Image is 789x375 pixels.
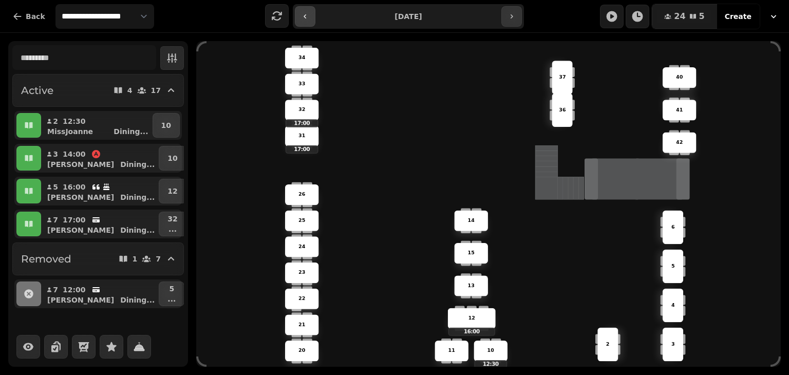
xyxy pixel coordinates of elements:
p: 12 [468,315,475,322]
p: 33 [298,80,305,87]
button: Back [4,4,53,29]
p: 25 [298,217,305,224]
p: 17:00 [63,215,86,225]
p: 3 [52,149,59,159]
p: 41 [676,106,683,114]
p: 5 [167,284,176,294]
button: 10 [153,113,180,138]
p: [PERSON_NAME] [47,159,114,170]
h2: Removed [21,252,71,266]
p: Dining ... [114,126,148,137]
p: 22 [298,295,305,303]
p: [PERSON_NAME] [47,225,114,235]
button: Active417 [12,74,184,107]
button: 5... [159,282,184,306]
p: 4 [127,87,133,94]
p: 14:00 [63,149,86,159]
p: 5 [671,262,675,270]
button: 245 [652,4,717,29]
p: 7 [52,215,59,225]
p: 32 [298,106,305,114]
p: 21 [298,321,305,328]
p: 23 [298,269,305,276]
p: Dining ... [120,225,155,235]
button: 10 [159,146,186,171]
p: 34 [298,54,305,62]
h2: Active [21,83,53,98]
p: 32 [167,214,177,224]
p: 13 [468,282,475,289]
button: 516:00[PERSON_NAME]Dining... [43,179,157,203]
p: 15 [468,250,475,257]
p: 2 [52,116,59,126]
p: ... [167,224,177,234]
span: 5 [699,12,705,21]
p: 14 [468,217,475,224]
p: 12 [167,186,177,196]
p: 17 [151,87,161,94]
p: 12:30 [475,361,506,367]
p: 26 [298,191,305,198]
p: 24 [298,243,305,250]
p: 20 [298,347,305,354]
p: 12:00 [63,285,86,295]
p: 10 [487,347,494,354]
p: 3 [671,341,675,348]
button: 314:00[PERSON_NAME]Dining... [43,146,157,171]
p: 6 [671,223,675,231]
p: 10 [161,120,171,130]
p: [PERSON_NAME] [47,192,114,202]
p: 7 [52,285,59,295]
p: Dining ... [120,159,155,170]
p: 5 [52,182,59,192]
p: 12:30 [63,116,86,126]
button: 32... [159,212,186,236]
p: 11 [448,347,455,354]
p: 7 [156,255,161,262]
p: 10 [167,153,177,163]
p: 1 [133,255,138,262]
span: Back [26,13,45,20]
span: 24 [674,12,685,21]
p: 2 [606,341,610,348]
button: 712:00[PERSON_NAME]Dining... [43,282,157,306]
button: 717:00[PERSON_NAME]Dining... [43,212,157,236]
p: Dining ... [120,192,155,202]
span: Create [725,13,752,20]
p: Dining ... [120,295,155,305]
p: 36 [559,106,566,114]
p: 42 [676,139,683,146]
button: Removed17 [12,242,184,275]
button: Create [717,4,760,29]
button: 12 [159,179,186,203]
p: 16:00 [449,328,495,335]
p: 40 [676,74,683,81]
p: MissJoanne [47,126,93,137]
p: 37 [559,74,566,81]
p: 17:00 [286,120,317,127]
p: 4 [671,302,675,309]
p: [PERSON_NAME] [47,295,114,305]
button: 212:30MissJoanneDining... [43,113,151,138]
p: 31 [298,133,305,140]
p: 17:00 [286,146,317,153]
p: 16:00 [63,182,86,192]
p: ... [167,294,176,304]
